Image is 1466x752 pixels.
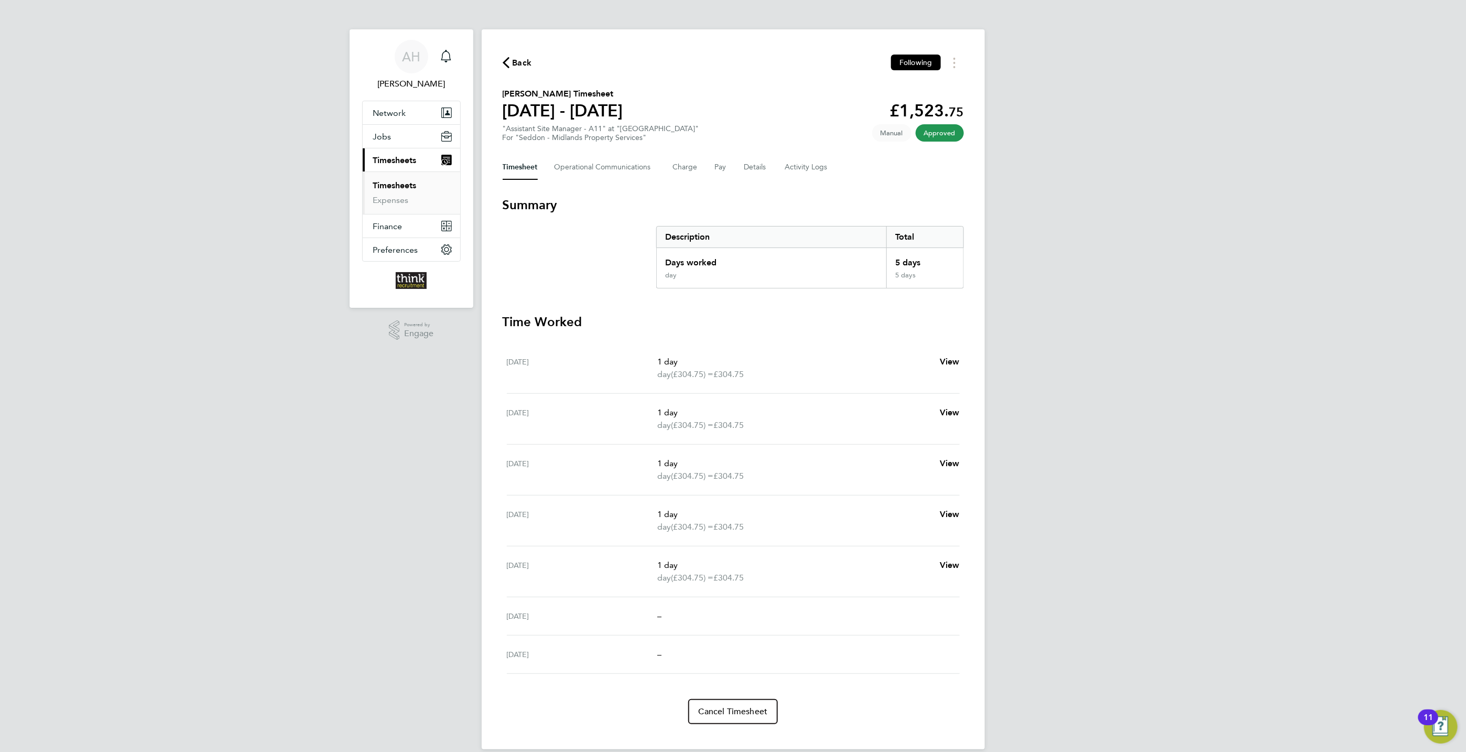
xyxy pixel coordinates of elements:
button: Timesheet [503,155,538,180]
span: (£304.75) = [671,471,713,481]
div: "Assistant Site Manager - A11" at "[GEOGRAPHIC_DATA]" [503,124,699,142]
span: Following [899,58,932,67]
span: AH [402,50,420,63]
div: 5 days [886,271,963,288]
div: For "Seddon - Midlands Property Services" [503,133,699,142]
div: [DATE] [507,610,658,622]
button: Following [891,55,940,70]
p: 1 day [657,559,931,572]
a: Timesheets [373,180,417,190]
p: 1 day [657,356,931,368]
span: (£304.75) = [671,522,713,532]
span: (£304.75) = [671,420,713,430]
button: Open Resource Center, 11 new notifications [1424,710,1458,744]
div: day [665,271,677,280]
a: Powered byEngage [389,320,433,340]
div: Timesheets [363,171,460,214]
span: Network [373,108,406,118]
nav: Main navigation [350,29,473,308]
span: – [657,611,661,621]
section: Timesheet [503,197,964,724]
span: day [657,521,671,533]
span: This timesheet was manually created. [872,124,911,142]
span: Engage [404,329,433,338]
div: Description [657,227,887,248]
span: £304.75 [713,522,744,532]
span: day [657,470,671,482]
a: View [940,559,960,572]
span: day [657,419,671,432]
div: 5 days [886,248,963,271]
h3: Summary [503,197,964,213]
button: Cancel Timesheet [688,699,778,724]
a: View [940,356,960,368]
p: 1 day [657,406,931,419]
span: Back [513,57,532,69]
button: Timesheets Menu [945,55,964,71]
span: View [940,458,960,468]
div: [DATE] [507,559,658,584]
a: Expenses [373,195,409,205]
p: 1 day [657,508,931,521]
p: 1 day [657,457,931,470]
div: 11 [1424,717,1433,731]
a: View [940,457,960,470]
span: £304.75 [713,471,744,481]
h3: Time Worked [503,314,964,330]
img: thinkrecruitment-logo-retina.png [396,272,427,289]
span: 75 [949,104,964,120]
a: View [940,508,960,521]
span: day [657,572,671,584]
div: [DATE] [507,356,658,381]
span: (£304.75) = [671,369,713,379]
span: Andy Harvey [362,78,461,90]
span: Jobs [373,132,392,142]
button: Finance [363,214,460,238]
button: Charge [673,155,698,180]
span: day [657,368,671,381]
button: Preferences [363,238,460,261]
button: Pay [715,155,727,180]
span: Preferences [373,245,418,255]
span: This timesheet has been approved. [916,124,964,142]
button: Network [363,101,460,124]
div: [DATE] [507,508,658,533]
span: View [940,509,960,519]
span: View [940,407,960,417]
span: Timesheets [373,155,417,165]
span: View [940,357,960,367]
button: Activity Logs [785,155,829,180]
button: Timesheets [363,148,460,171]
button: Back [503,56,532,69]
span: Cancel Timesheet [699,706,768,717]
span: Finance [373,221,403,231]
div: [DATE] [507,406,658,432]
div: Total [886,227,963,248]
div: [DATE] [507,457,658,482]
button: Details [744,155,768,180]
button: Jobs [363,125,460,148]
a: AH[PERSON_NAME] [362,40,461,90]
div: Summary [656,226,964,288]
h2: [PERSON_NAME] Timesheet [503,88,623,100]
span: – [657,649,661,659]
app-decimal: £1,523. [890,101,964,121]
h1: [DATE] - [DATE] [503,100,623,121]
span: View [940,560,960,570]
span: £304.75 [713,573,744,583]
a: View [940,406,960,419]
span: £304.75 [713,420,744,430]
div: Days worked [657,248,887,271]
span: £304.75 [713,369,744,379]
span: Powered by [404,320,433,329]
span: (£304.75) = [671,573,713,583]
a: Go to home page [362,272,461,289]
button: Operational Communications [555,155,656,180]
div: [DATE] [507,648,658,661]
